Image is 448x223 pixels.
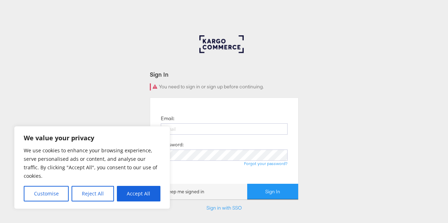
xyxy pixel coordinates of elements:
a: Forgot your password? [244,161,288,166]
button: Accept All [117,186,160,201]
div: We value your privacy [14,126,170,209]
p: We value your privacy [24,134,160,142]
label: Password: [161,141,183,148]
label: Keep me signed in [157,188,204,195]
button: Sign In [247,184,298,200]
p: We use cookies to enhance your browsing experience, serve personalised ads or content, and analys... [24,146,160,180]
button: Customise [24,186,69,201]
label: Email: [161,115,174,122]
input: Email [161,123,288,135]
div: You need to sign in or sign up before continuing. [150,83,299,90]
div: Sign In [150,70,299,78]
a: Sign in with SSO [206,205,242,211]
button: Reject All [72,186,114,201]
